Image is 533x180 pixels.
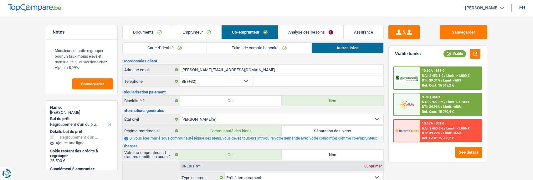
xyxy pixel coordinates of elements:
img: AlphaCredit [395,75,418,82]
label: Non [282,96,383,106]
div: Ref. Cost: 15 963,2 € [422,136,454,140]
span: Limit: <60% [443,105,461,109]
span: Limit: >1.806 € [446,126,469,130]
span: Limit: <65% [443,131,461,135]
span: NAI: 2 450,6 € [422,126,443,130]
div: Viable [443,50,466,57]
span: / [441,105,442,109]
span: / [444,126,445,130]
a: Autres infos [312,43,383,53]
div: Viable banks [395,51,421,56]
span: DTI: 34.96% [422,105,440,109]
img: TopCompare Logo [8,4,61,12]
label: Oui [180,150,282,160]
a: [PERSON_NAME] [460,3,504,13]
span: Limit: >1.000 € [446,74,469,78]
a: Assurance [344,25,383,39]
h5: Notes [53,29,111,35]
a: Documents [123,25,172,39]
span: DTI: 39.22% [422,131,440,135]
a: Analyse des besoins [278,25,344,39]
div: [PERSON_NAME] [50,110,114,115]
label: Téléphone [123,76,180,86]
div: Crédit nº1 [180,164,203,168]
button: See details [455,147,482,158]
div: Si vous êtes marié sous communauté légale des biens, vous devez toujours introduire votre demande... [123,136,383,141]
span: / [444,74,445,78]
div: fr [519,5,525,11]
img: Cofidis [395,98,418,110]
label: Blacklisté ? [123,96,180,106]
label: État civil [123,114,180,124]
a: Emprunteur [172,25,221,39]
div: Name: [50,105,114,110]
h3: Informations générales [122,109,384,113]
span: NAI: 2 452,1 € [422,74,443,78]
label: Communauté des biens [180,126,282,136]
span: Limit: >1.100 € [446,100,469,104]
div: Supprimer [363,164,383,168]
label: Non [282,150,383,160]
h3: Charges [122,144,384,148]
label: Adresse email [123,65,180,75]
label: But du prêt: [50,116,112,121]
button: Sauvegarder [440,25,487,39]
span: Sauvegarder [81,82,104,86]
img: Record Credits [395,125,418,136]
span: NAI: 2 927,3 € [422,100,443,104]
label: Séparation des biens [282,126,383,136]
button: Sauvegarder [72,78,113,89]
div: Détails but du prêt [50,129,114,134]
div: 9.9% | 344 € [422,95,440,99]
div: 26.590 € [50,158,114,163]
a: Carte d'identité [123,43,207,53]
div: Ref. Cost: 16 845,2 € [422,83,454,87]
label: Supplément à emprunter: [50,167,112,172]
span: [PERSON_NAME] [465,5,499,11]
h3: Régularisation paiement [122,90,384,94]
span: / [444,100,445,104]
a: Extrait de compte bancaire [207,43,311,53]
label: Votre co-emprunteur a-t-il d'autres crédits en cours ? [123,150,180,160]
span: Limit: <60% [443,78,461,82]
span: DTI: 39.31% [422,78,440,82]
div: Ref. Cost: 15 070,4 € [422,110,454,114]
div: Ajouter une ligne [50,141,114,145]
div: 10.45% | 351 € [422,121,444,125]
h3: Coordonnées client [122,59,384,63]
div: Solde restant des crédits à regrouper [50,149,114,158]
input: 242627 [254,76,383,86]
span: / [441,131,442,135]
a: Co-emprunteur [222,25,278,39]
span: / [441,78,442,82]
div: 10.99% | 358 € [422,69,444,73]
label: Régime matrimonial [123,126,180,136]
label: Oui [180,96,282,106]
